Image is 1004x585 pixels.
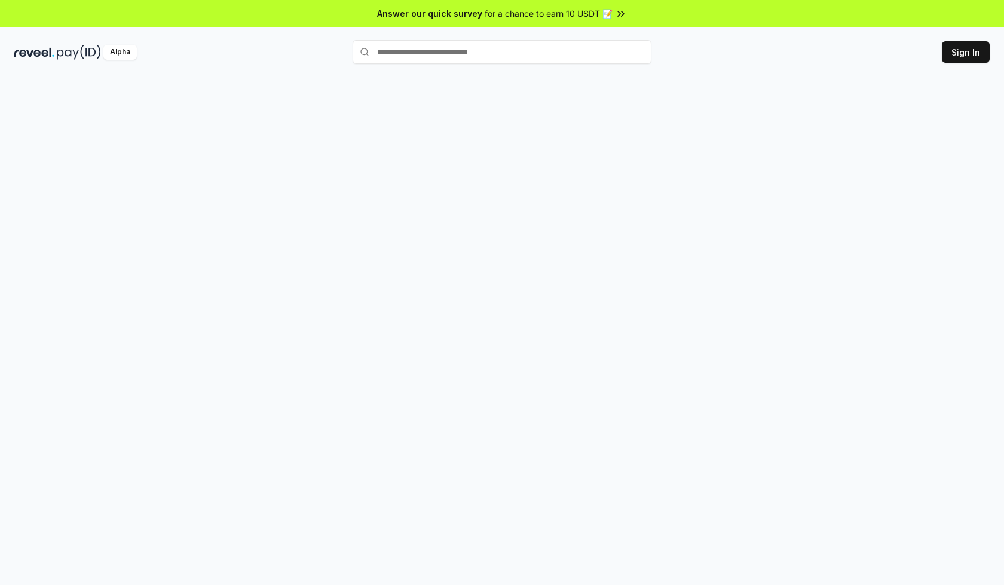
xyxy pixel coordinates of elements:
[103,45,137,60] div: Alpha
[485,7,613,20] span: for a chance to earn 10 USDT 📝
[57,45,101,60] img: pay_id
[377,7,482,20] span: Answer our quick survey
[942,41,990,63] button: Sign In
[14,45,54,60] img: reveel_dark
